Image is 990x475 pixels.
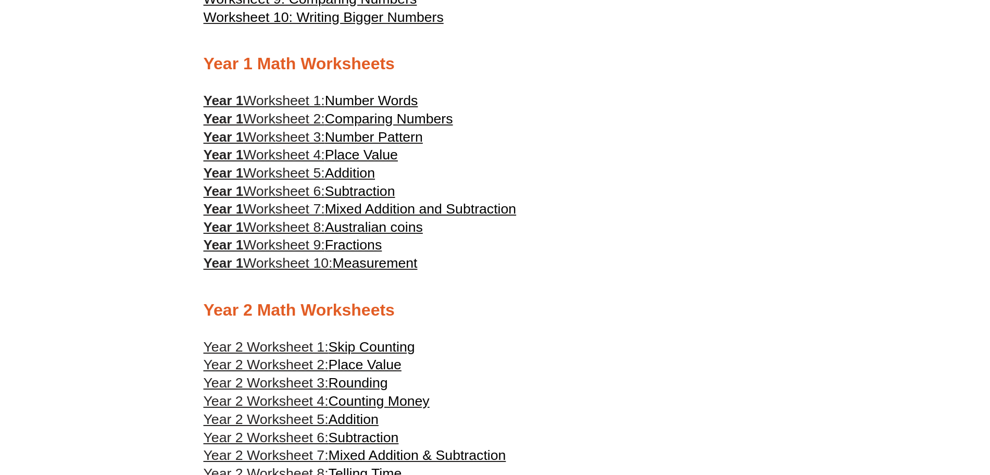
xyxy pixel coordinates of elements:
[204,393,329,409] span: Year 2 Worksheet 4:
[243,237,325,253] span: Worksheet 9:
[204,357,329,372] span: Year 2 Worksheet 2:
[204,237,382,253] a: Year 1Worksheet 9:Fractions
[325,183,395,199] span: Subtraction
[817,357,990,475] iframe: Chat Widget
[204,375,329,391] span: Year 2 Worksheet 3:
[204,375,388,391] a: Year 2 Worksheet 3:Rounding
[243,201,325,217] span: Worksheet 7:
[204,255,418,271] a: Year 1Worksheet 10:Measurement
[204,339,415,355] a: Year 2 Worksheet 1:Skip Counting
[325,93,418,108] span: Number Words
[243,111,325,127] span: Worksheet 2:
[325,201,517,217] span: Mixed Addition and Subtraction
[204,147,398,162] a: Year 1Worksheet 4:Place Value
[204,411,379,427] a: Year 2 Worksheet 5:Addition
[243,255,332,271] span: Worksheet 10:
[325,165,375,181] span: Addition
[204,165,375,181] a: Year 1Worksheet 5:Addition
[204,299,787,321] h2: Year 2 Math Worksheets
[243,219,325,235] span: Worksheet 8:
[329,430,399,445] span: Subtraction
[204,9,444,25] a: Worksheet 10: Writing Bigger Numbers
[329,393,430,409] span: Counting Money
[204,393,430,409] a: Year 2 Worksheet 4:Counting Money
[243,93,325,108] span: Worksheet 1:
[243,183,325,199] span: Worksheet 6:
[204,183,395,199] a: Year 1Worksheet 6:Subtraction
[204,357,402,372] a: Year 2 Worksheet 2:Place Value
[204,111,453,127] a: Year 1Worksheet 2:Comparing Numbers
[204,447,329,463] span: Year 2 Worksheet 7:
[243,129,325,145] span: Worksheet 3:
[204,201,517,217] a: Year 1Worksheet 7:Mixed Addition and Subtraction
[243,165,325,181] span: Worksheet 5:
[325,237,382,253] span: Fractions
[204,411,329,427] span: Year 2 Worksheet 5:
[325,147,398,162] span: Place Value
[204,339,329,355] span: Year 2 Worksheet 1:
[332,255,417,271] span: Measurement
[204,129,423,145] a: Year 1Worksheet 3:Number Pattern
[204,447,506,463] a: Year 2 Worksheet 7:Mixed Addition & Subtraction
[329,447,506,463] span: Mixed Addition & Subtraction
[329,357,402,372] span: Place Value
[204,219,423,235] a: Year 1Worksheet 8:Australian coins
[204,430,329,445] span: Year 2 Worksheet 6:
[325,111,453,127] span: Comparing Numbers
[329,339,415,355] span: Skip Counting
[204,93,418,108] a: Year 1Worksheet 1:Number Words
[329,411,379,427] span: Addition
[243,147,325,162] span: Worksheet 4:
[204,430,399,445] a: Year 2 Worksheet 6:Subtraction
[204,53,787,75] h2: Year 1 Math Worksheets
[325,219,423,235] span: Australian coins
[329,375,388,391] span: Rounding
[325,129,423,145] span: Number Pattern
